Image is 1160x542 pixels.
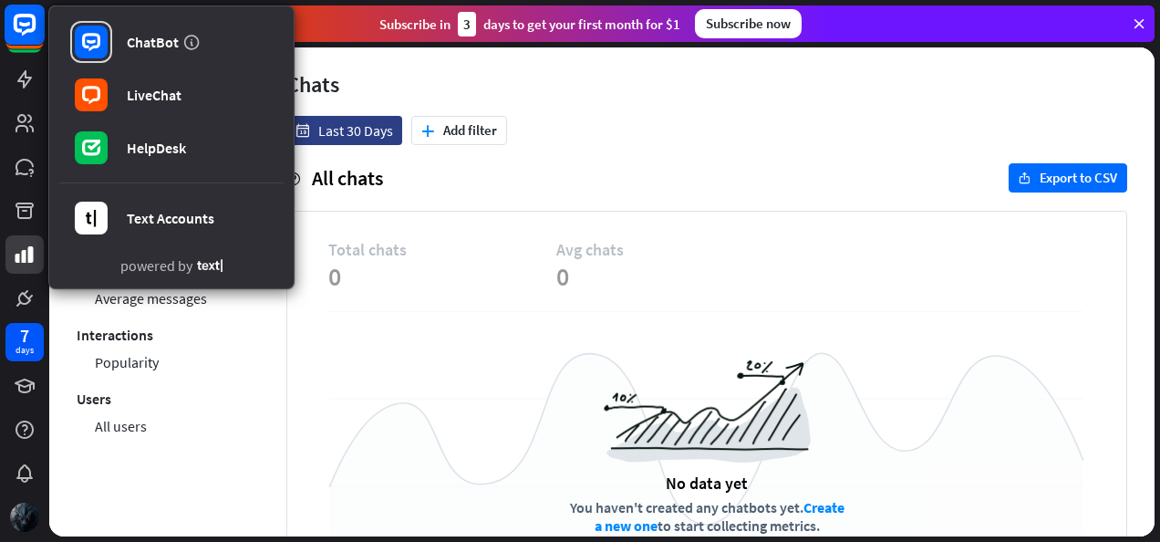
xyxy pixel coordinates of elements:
div: 7 [20,328,29,344]
a: Create a new one [595,498,844,535]
span: Last 30 Days [318,121,393,140]
button: exportExport to CSV [1009,163,1127,193]
a: Popularity [95,349,159,376]
i: export [1019,172,1031,184]
a: Users [77,385,111,412]
div: Subscribe in days to get your first month for $1 [379,12,680,36]
span: Total chats [328,239,556,260]
div: No data yet [666,473,748,494]
button: Open LiveChat chat widget [15,7,69,62]
div: You haven't created any chatbots yet. to start collecting metrics. [568,498,846,535]
a: Average messages [95,285,207,312]
span: All chats [312,165,383,191]
a: Interactions [77,321,153,349]
img: a6954988516a0971c967.png [604,360,811,463]
div: 3 [458,12,476,36]
div: days [16,344,34,357]
a: All users [95,412,147,440]
a: 7 days [5,323,44,361]
i: plus [421,125,434,137]
div: Subscribe now [695,9,802,38]
div: Chats [286,70,1127,99]
span: 0 [556,260,784,293]
button: plusAdd filter [411,116,507,145]
i: date [295,124,309,138]
span: 0 [328,260,556,293]
span: Avg chats [556,239,784,260]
